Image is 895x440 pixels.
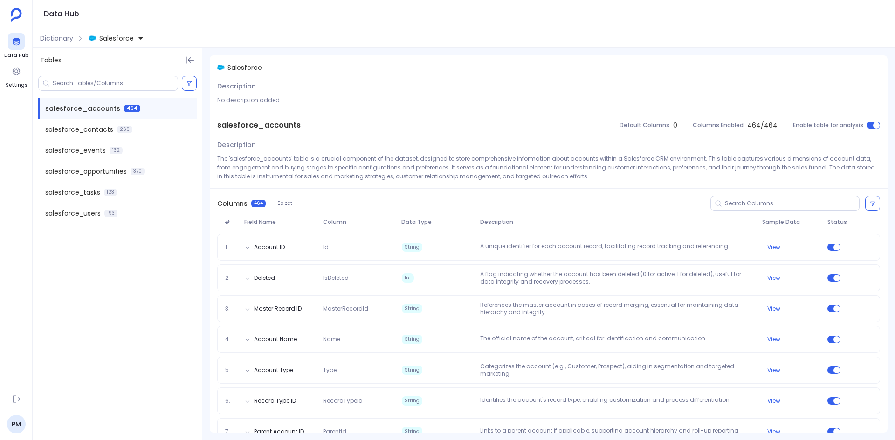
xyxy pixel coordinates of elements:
[254,397,296,405] button: Record Type ID
[45,125,113,134] span: salesforce_contacts
[45,209,101,218] span: salesforce_users
[254,274,275,282] button: Deleted
[402,427,422,436] span: String
[217,81,256,91] span: Description
[476,271,758,285] p: A flag indicating whether the account has been deleted (0 for active, 1 for deleted), useful for ...
[221,244,241,251] span: 1.
[217,95,880,104] p: No description added.
[217,140,256,149] span: Description
[221,366,241,374] span: 5.
[476,427,758,436] p: Links to a parent account if applicable, supporting account hierarchy and roll-up reporting.
[767,244,780,251] button: View
[402,335,422,344] span: String
[767,274,780,282] button: View
[476,243,758,252] p: A unique identifier for each account record, facilitating record tracking and referencing.
[254,336,297,343] button: Account Name
[40,34,73,43] span: Dictionary
[402,243,422,252] span: String
[4,52,28,59] span: Data Hub
[767,336,780,343] button: View
[319,218,398,226] span: Column
[673,121,677,130] span: 0
[398,218,476,226] span: Data Type
[319,366,398,374] span: Type
[476,396,758,406] p: Identifies the account's record type, enabling customization and process differentiation.
[117,126,132,133] span: 266
[131,168,145,175] span: 370
[89,34,96,42] img: salesforce.svg
[476,218,758,226] span: Description
[254,366,293,374] button: Account Type
[45,146,106,155] span: salesforce_events
[254,244,285,251] button: Account ID
[402,396,422,406] span: String
[758,218,824,226] span: Sample Data
[11,8,22,22] img: petavue logo
[319,274,398,282] span: IsDeleted
[251,200,266,207] span: 464
[824,218,850,226] span: Status
[693,122,744,129] span: Columns Enabled
[104,189,117,196] span: 123
[45,104,120,113] span: salesforce_accounts
[319,305,398,312] span: MasterRecordId
[124,105,140,112] span: 464
[7,415,26,433] a: PM
[725,200,859,207] input: Search Columns
[227,63,262,72] span: Salesforce
[767,428,780,435] button: View
[319,336,398,343] span: Name
[44,7,79,20] h1: Data Hub
[221,397,241,405] span: 6.
[221,428,241,435] span: 7.
[402,366,422,375] span: String
[217,120,301,131] span: salesforce_accounts
[402,273,414,283] span: Int
[254,428,304,435] button: Parent Account ID
[476,363,758,378] p: Categorizes the account (e.g., Customer, Prospect), aiding in segmentation and targeted marketing.
[767,397,780,405] button: View
[476,335,758,344] p: The official name of the account, critical for identification and communication.
[104,210,117,217] span: 193
[271,197,298,210] button: Select
[217,64,225,71] img: salesforce.svg
[99,34,134,43] span: Salesforce
[221,218,241,226] span: #
[4,33,28,59] a: Data Hub
[33,48,202,72] div: Tables
[217,199,248,208] span: Columns
[319,244,398,251] span: Id
[241,218,319,226] span: Field Name
[402,304,422,313] span: String
[87,31,146,46] button: Salesforce
[620,122,669,129] span: Default Columns
[767,305,780,312] button: View
[319,428,398,435] span: ParentId
[221,305,241,312] span: 3.
[184,54,197,67] button: Hide Tables
[221,274,241,282] span: 2.
[747,121,778,130] span: 464 / 464
[45,188,100,197] span: salesforce_tasks
[110,147,123,154] span: 132
[53,80,178,87] input: Search Tables/Columns
[476,301,758,316] p: References the master account in cases of record merging, essential for maintaining data hierarch...
[217,154,880,181] p: The 'salesforce_accounts' table is a crucial component of the dataset, designed to store comprehe...
[793,122,863,129] span: Enable table for analysis
[319,397,398,405] span: RecordTypeId
[6,63,27,89] a: Settings
[6,81,27,89] span: Settings
[254,305,302,312] button: Master Record ID
[45,167,127,176] span: salesforce_opportunities
[767,366,780,374] button: View
[221,336,241,343] span: 4.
